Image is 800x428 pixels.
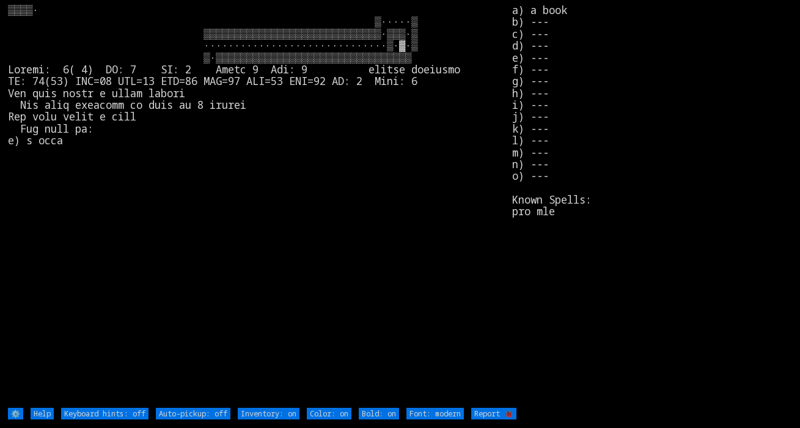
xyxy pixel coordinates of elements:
input: Inventory: on [238,408,299,419]
stats: a) a book b) --- c) --- d) --- e) --- f) --- g) --- h) --- i) --- j) --- k) --- l) --- m) --- n) ... [512,4,792,407]
input: Report 🐞 [471,408,516,419]
larn: ▒▒▒▒· ▒·····▒ ▒▒▒▒▒▒▒▒▒▒▒▒▒▒▒▒▒▒▒▒▒▒▒▒▒▒▒▒▒·▒▒▒·▒ ······························▒·▓·▒ ▒·▒▒▒▒▒▒▒▒▒... [8,4,512,407]
input: Keyboard hints: off [61,408,149,419]
input: Help [31,408,54,419]
input: Bold: on [359,408,399,419]
input: Auto-pickup: off [156,408,230,419]
input: Font: modern [406,408,464,419]
input: ⚙️ [8,408,23,419]
input: Color: on [307,408,351,419]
